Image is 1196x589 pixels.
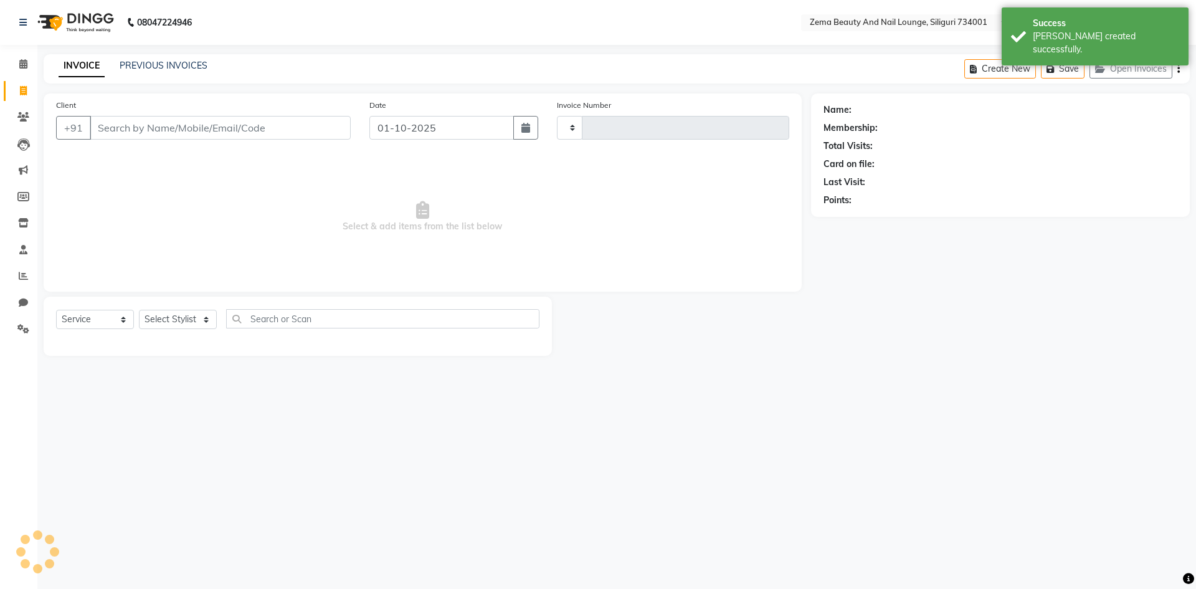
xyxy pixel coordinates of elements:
button: +91 [56,116,91,140]
a: INVOICE [59,55,105,77]
div: Name: [823,103,852,117]
button: Save [1041,59,1084,79]
span: Select & add items from the list below [56,155,789,279]
div: Success [1033,17,1179,30]
label: Client [56,100,76,111]
div: Last Visit: [823,176,865,189]
div: Bill created successfully. [1033,30,1179,56]
input: Search by Name/Mobile/Email/Code [90,116,351,140]
button: Open Invoices [1089,59,1172,79]
img: logo [32,5,117,40]
div: Membership: [823,122,878,135]
button: Create New [964,59,1036,79]
a: PREVIOUS INVOICES [120,60,207,71]
label: Invoice Number [557,100,611,111]
label: Date [369,100,386,111]
div: Card on file: [823,158,875,171]
div: Points: [823,194,852,207]
b: 08047224946 [137,5,192,40]
input: Search or Scan [226,309,539,328]
div: Total Visits: [823,140,873,153]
